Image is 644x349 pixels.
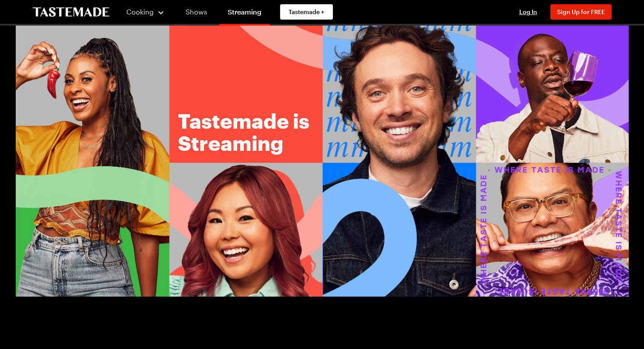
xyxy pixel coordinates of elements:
span: Log In [519,8,537,15]
a: Streaming [219,2,270,26]
button: Cooking [126,2,165,22]
a: Tastemade + [280,4,333,20]
span: Sign Up for FREE [557,8,605,15]
button: Log In [511,8,545,16]
a: To Tastemade Home Page [33,7,109,17]
span: Cooking [126,8,154,16]
h1: Tastemade is Streaming [178,110,314,154]
button: Sign Up for FREE [550,4,612,20]
span: Tastemade + [289,8,324,16]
